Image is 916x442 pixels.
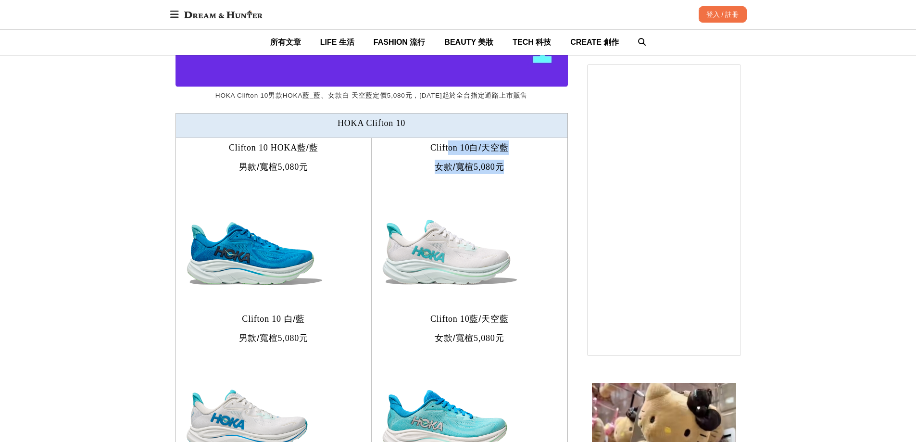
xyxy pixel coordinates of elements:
[179,6,267,23] img: Dream & Hunter
[435,333,474,343] span: 女款 寬楦
[297,143,318,152] span: 藍 藍
[374,29,426,55] a: FASHION 流行
[474,333,495,343] span: 5,080
[257,333,260,343] span: /
[270,29,301,55] a: 所有文章
[299,333,308,343] span: 元
[444,29,493,55] a: BEAUTY 美妝
[495,162,504,172] span: 元
[281,314,305,324] span: 白 藍
[320,29,354,55] a: LIFE 生活
[430,314,470,324] span: Clifton 10
[229,143,297,152] span: Clifton 10 HOKA
[478,143,481,152] span: /
[435,162,474,172] span: 女款 寬楦
[270,38,301,46] span: 所有文章
[430,143,470,152] span: Clifton 10
[242,314,281,324] span: Clifton 10
[320,38,354,46] span: LIFE 生活
[453,333,456,343] span: /
[570,29,619,55] a: CREATE 創作
[278,333,300,343] span: 5,080
[376,179,523,298] img: HOKA跑鞋再推經典之作CLIFTON 10，緩震升級！跑步更順！
[513,29,551,55] a: TECH 科技
[181,179,328,299] img: HOKA跑鞋再推經典之作CLIFTON 10，緩震升級！跑步更順！
[570,38,619,46] span: CREATE 創作
[239,162,278,172] span: 男款 寬楦
[338,118,405,128] span: HOKA Clifton 10
[453,162,456,172] span: /
[478,314,481,324] span: /
[293,314,296,324] span: /
[306,143,309,152] span: /
[495,333,504,343] span: 元
[469,314,508,324] span: 藍 天空藍
[699,6,747,23] div: 登入 / 註冊
[239,333,278,343] span: 男款 寬楦
[374,38,426,46] span: FASHION 流行
[257,162,260,172] span: /
[474,162,495,172] span: 5,080
[278,162,300,172] span: 5,080
[176,87,568,105] figcaption: HOKA Clifton 10男款HOKA藍_藍、女款白 天空藍定價5,080元，[DATE]起於全台指定通路上市販售
[469,143,508,152] span: 白 天空藍
[299,162,308,172] span: 元
[513,38,551,46] span: TECH 科技
[444,38,493,46] span: BEAUTY 美妝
